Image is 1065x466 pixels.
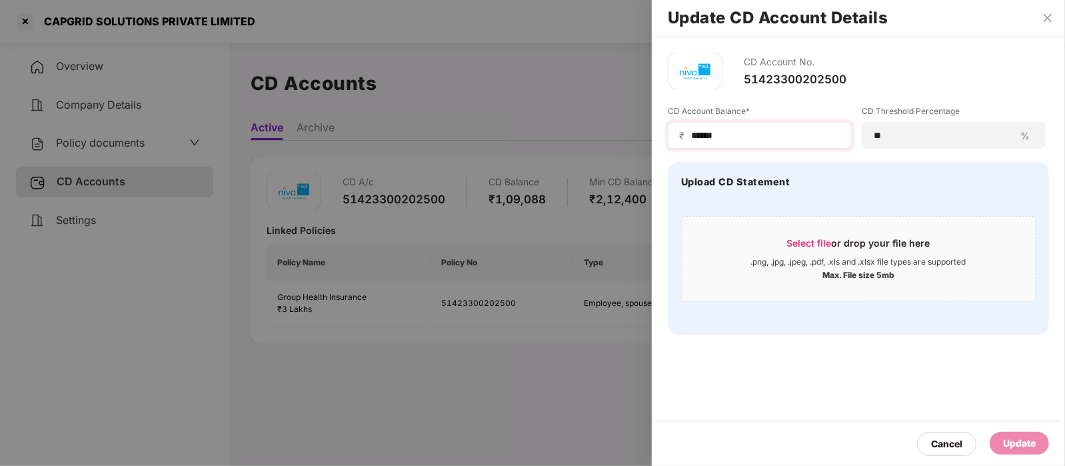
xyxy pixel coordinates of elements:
label: CD Threshold Percentage [862,105,1046,122]
div: Update [1003,436,1036,451]
h4: Upload CD Statement [681,175,790,189]
span: close [1042,13,1053,23]
div: 51423300202500 [744,72,846,87]
div: CD Account No. [744,53,846,72]
div: Max. File size 5mb [822,267,894,281]
div: Cancel [931,437,962,451]
span: % [1015,129,1035,142]
div: .png, .jpg, .jpeg, .pdf, .xls and .xlsx file types are supported [751,257,966,267]
button: Close [1038,12,1057,24]
span: ₹ [679,129,690,142]
div: or drop your file here [787,237,930,257]
span: Select fileor drop your file here.png, .jpg, .jpeg, .pdf, .xls and .xlsx file types are supported... [682,227,1035,291]
h2: Update CD Account Details [668,11,1049,25]
label: CD Account Balance* [668,105,852,122]
img: mbhicl.png [675,51,715,91]
span: Select file [787,237,832,249]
